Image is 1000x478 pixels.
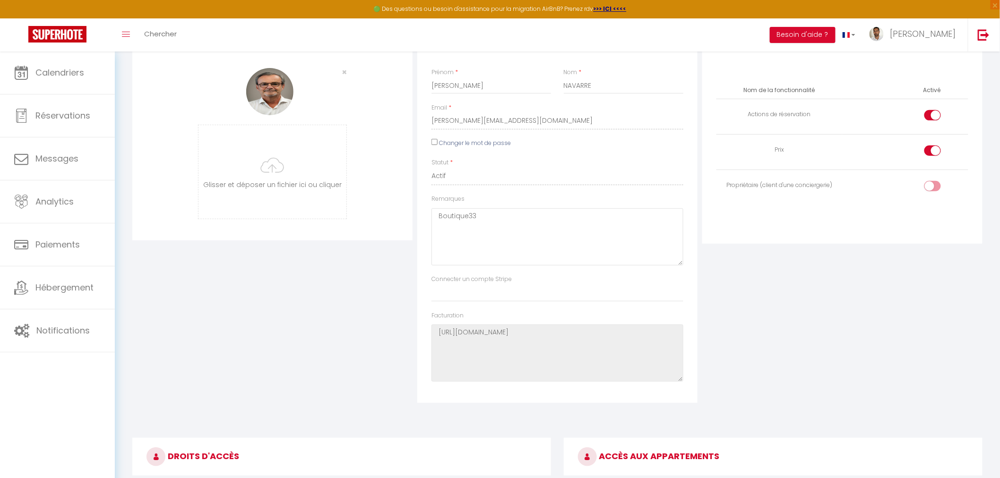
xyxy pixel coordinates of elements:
[35,282,94,293] span: Hébergement
[246,68,293,115] img: NO IMAGE
[137,18,184,51] a: Chercher
[439,139,511,148] label: Changer le mot de passe
[890,28,956,40] span: [PERSON_NAME]
[431,311,464,320] label: Facturation
[342,68,347,77] button: Close
[564,438,983,476] h3: ACCÈS AUX APPARTEMENTS
[431,195,465,204] label: Remarques
[35,153,78,164] span: Messages
[35,239,80,250] span: Paiements
[920,82,945,99] th: Activé
[28,26,86,43] img: Super Booking
[431,158,448,167] label: Statut
[35,110,90,121] span: Réservations
[978,29,990,41] img: logout
[716,82,842,99] th: Nom de la fonctionnalité
[342,66,347,78] span: ×
[720,181,838,190] div: Propriétaire (client d'une conciergerie)
[720,110,838,119] div: Actions de réservation
[35,67,84,78] span: Calendriers
[862,18,968,51] a: ... [PERSON_NAME]
[144,29,177,39] span: Chercher
[36,324,90,336] span: Notifications
[720,145,838,154] div: Prix
[431,275,512,284] label: Connecter un compte Stripe
[564,68,578,77] label: Nom
[132,438,551,476] h3: DROITS D'ACCÈS
[594,5,627,13] a: >>> ICI <<<<
[870,27,884,41] img: ...
[431,68,454,77] label: Prénom
[35,196,74,207] span: Analytics
[770,27,836,43] button: Besoin d'aide ?
[431,103,447,112] label: Email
